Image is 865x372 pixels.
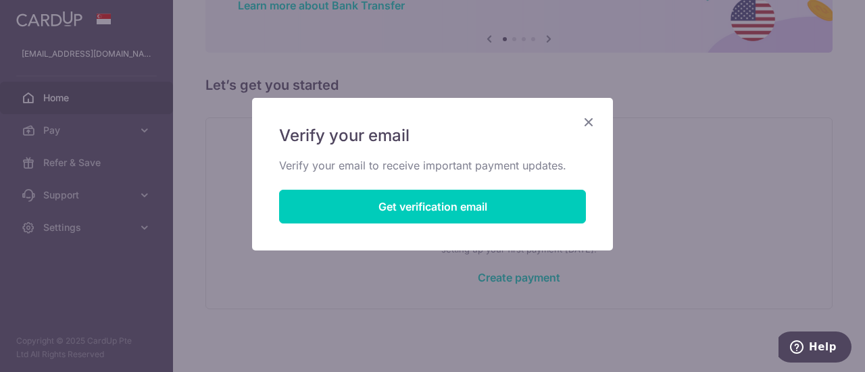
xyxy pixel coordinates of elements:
[279,125,410,147] span: Verify your email
[279,190,586,223] button: Get verification email
[279,157,586,174] p: Verify your email to receive important payment updates.
[778,331,851,365] iframe: Opens a widget where you can find more information
[580,114,597,130] button: Close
